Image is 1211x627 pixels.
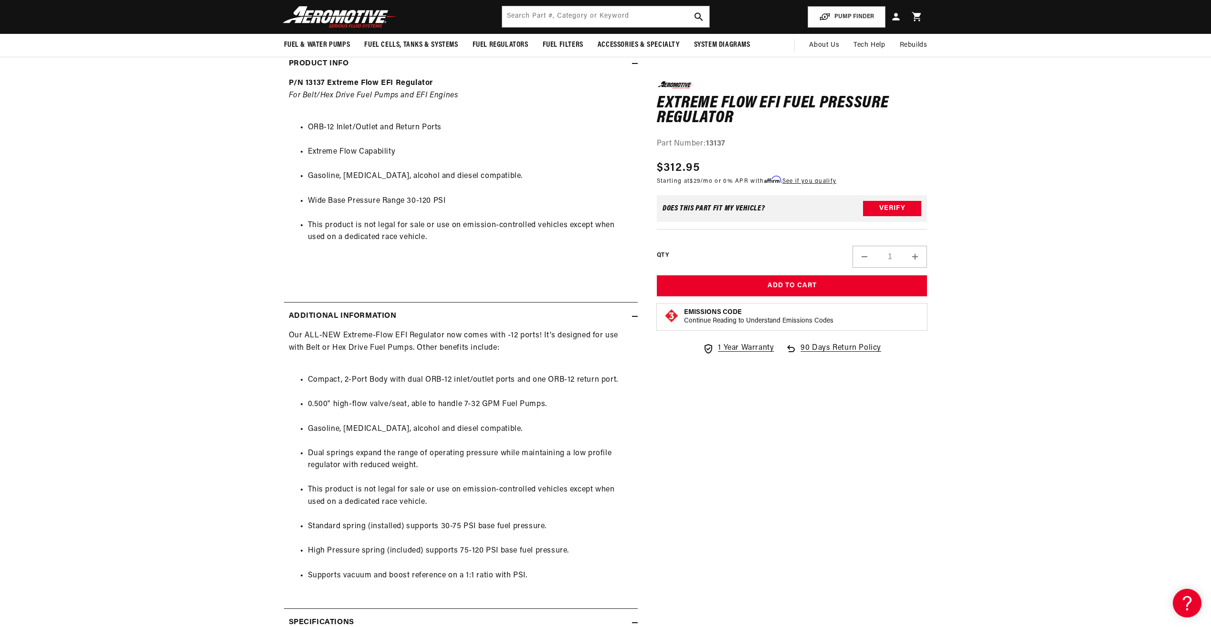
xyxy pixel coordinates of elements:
summary: Rebuilds [893,34,935,57]
li: Gasoline, [MEDICAL_DATA], alcohol and diesel compatible. [308,423,633,436]
em: For Belt/Hex Drive Fuel Pumps and EFI Engines [289,92,458,99]
span: Affirm [764,176,781,183]
span: 1 Year Warranty [718,342,774,355]
span: Tech Help [853,40,885,51]
button: Verify [863,201,921,216]
li: Extreme Flow Capability [308,146,633,158]
a: 90 Days Return Policy [785,342,881,364]
a: About Us [802,34,846,57]
span: Accessories & Specialty [598,40,680,50]
strong: 13137 [706,139,726,147]
img: Emissions code [664,308,679,324]
span: System Diagrams [694,40,750,50]
button: Add to Cart [657,275,927,297]
p: Starting at /mo or 0% APR with . [657,177,836,186]
li: Compact, 2-Port Body with dual ORB-12 inlet/outlet ports and one ORB-12 return port. [308,374,633,387]
summary: Accessories & Specialty [590,34,687,56]
h2: Product Info [289,58,349,70]
input: Search by Part Number, Category or Keyword [502,6,709,27]
span: $312.95 [657,159,700,177]
li: This product is not legal for sale or use on emission-controlled vehicles except when used on a d... [308,484,633,508]
li: High Pressure spring (included) supports 75-120 PSI base fuel pressure. [308,545,633,557]
span: Fuel Cells, Tanks & Systems [364,40,458,50]
span: Fuel Regulators [473,40,528,50]
button: search button [688,6,709,27]
div: Does This part fit My vehicle? [663,205,765,212]
summary: Product Info [284,50,638,78]
span: Fuel & Water Pumps [284,40,350,50]
div: Our ALL-NEW Extreme-Flow EFI Regulator now comes with -12 ports! It's designed for use with Belt ... [284,330,638,594]
span: 90 Days Return Policy [800,342,881,364]
strong: P/N 13137 Extreme Flow EFI Regulator [289,79,433,87]
button: PUMP FINDER [808,6,885,28]
span: $29 [690,178,700,184]
li: Dual springs expand the range of operating pressure while maintaining a low profile regulator wit... [308,448,633,472]
a: 1 Year Warranty [703,342,774,355]
span: Fuel Filters [543,40,583,50]
span: About Us [809,42,839,49]
button: Emissions CodeContinue Reading to Understand Emissions Codes [684,308,833,325]
h1: Extreme Flow EFI Fuel Pressure Regulator [657,95,927,125]
summary: Fuel Regulators [465,34,536,56]
p: Continue Reading to Understand Emissions Codes [684,317,833,325]
img: Aeromotive [280,6,400,28]
summary: System Diagrams [687,34,758,56]
a: See if you qualify - Learn more about Affirm Financing (opens in modal) [782,178,836,184]
li: Supports vacuum and boost reference on a 1:1 ratio with PSI. [308,570,633,582]
li: This product is not legal for sale or use on emission-controlled vehicles except when used on a d... [308,219,633,244]
label: QTY [657,251,669,259]
li: 0.500" high-flow valve/seat, able to handle 7-32 GPM Fuel Pumps. [308,398,633,411]
li: ORB-12 Inlet/Outlet and Return Ports [308,122,633,134]
summary: Fuel & Water Pumps [277,34,358,56]
summary: Fuel Cells, Tanks & Systems [357,34,465,56]
summary: Additional information [284,303,638,330]
summary: Fuel Filters [536,34,590,56]
strong: Emissions Code [684,309,742,316]
div: Part Number: [657,137,927,150]
h2: Additional information [289,310,397,323]
summary: Tech Help [846,34,892,57]
li: Gasoline, [MEDICAL_DATA], alcohol and diesel compatible. [308,170,633,183]
li: Standard spring (installed) supports 30-75 PSI base fuel pressure. [308,521,633,533]
span: Rebuilds [900,40,927,51]
li: Wide Base Pressure Range 30-120 PSI [308,195,633,208]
